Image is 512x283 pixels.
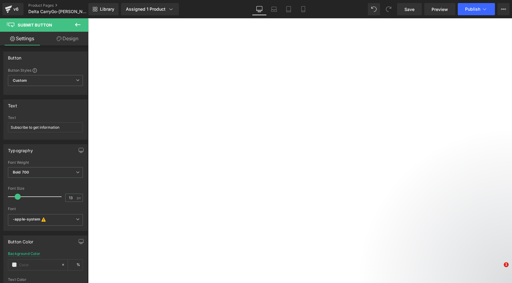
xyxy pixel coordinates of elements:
[267,3,281,15] a: Laptop
[19,261,58,268] input: Color
[368,3,380,15] button: Undo
[382,3,395,15] button: Redo
[8,278,83,282] div: Text Color
[8,68,83,73] div: Button Styles
[8,100,17,108] div: Text
[45,32,90,45] a: Design
[2,3,23,15] a: v6
[465,7,480,12] span: Publish
[8,116,83,120] div: Text
[404,6,414,13] span: Save
[504,262,509,267] span: 1
[126,6,174,12] div: Assigned 1 Product
[13,217,40,223] i: -apple-system
[8,236,33,244] div: Button Color
[491,262,506,277] iframe: Intercom live chat
[68,260,83,270] div: %
[28,3,98,8] a: Product Pages
[28,9,87,14] span: Delta CarryGo-[PERSON_NAME]
[281,3,296,15] a: Tablet
[12,5,20,13] div: v6
[8,145,33,153] div: Typography
[252,3,267,15] a: Desktop
[8,160,83,165] div: Font Weight
[424,3,455,15] a: Preview
[13,78,27,83] b: Custom
[8,186,83,191] div: Font Size
[497,3,510,15] button: More
[8,207,83,211] div: Font
[8,52,21,60] div: Button
[100,6,114,12] span: Library
[8,252,40,256] div: Background Color
[13,170,29,174] b: Bold 700
[432,6,448,13] span: Preview
[88,3,119,15] a: New Library
[296,3,311,15] a: Mobile
[458,3,495,15] button: Publish
[77,196,82,200] span: px
[18,23,52,27] span: Submit Button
